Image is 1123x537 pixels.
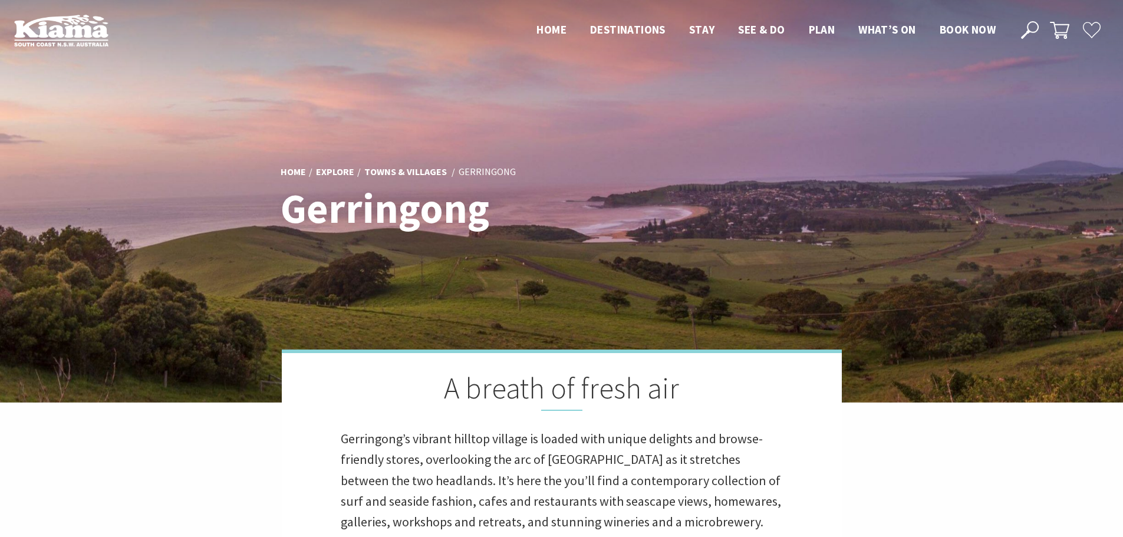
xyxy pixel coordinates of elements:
span: Book now [940,22,996,37]
h1: Gerringong [281,186,614,231]
li: Gerringong [459,164,516,180]
h2: A breath of fresh air [341,371,783,411]
span: Home [536,22,567,37]
a: Explore [316,166,354,179]
span: Destinations [590,22,666,37]
span: Plan [809,22,835,37]
span: Stay [689,22,715,37]
img: Kiama Logo [14,14,108,47]
nav: Main Menu [525,21,1007,40]
a: Towns & Villages [364,166,447,179]
span: See & Do [738,22,785,37]
a: Home [281,166,306,179]
span: What’s On [858,22,916,37]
